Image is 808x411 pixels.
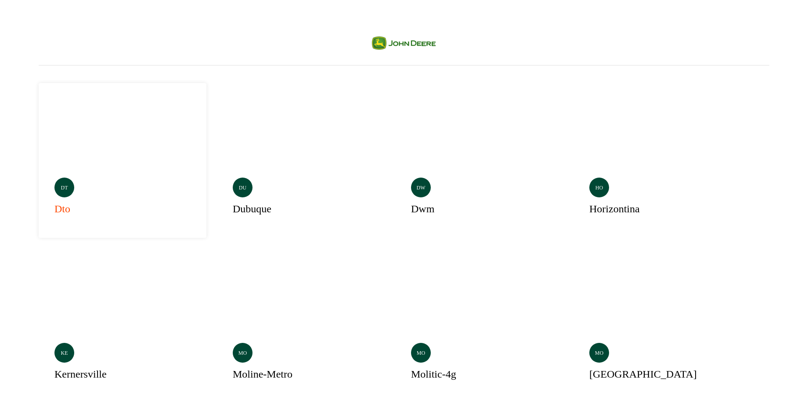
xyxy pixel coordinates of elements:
h3: moline-metro [233,366,292,382]
p: ho [595,184,603,192]
p: mo [417,349,425,357]
p: dw [417,184,426,192]
a: dtdto [39,83,206,238]
h3: [GEOGRAPHIC_DATA] [589,366,697,382]
h3: horizontina [589,201,640,217]
p: Selected [342,261,361,270]
p: ke [61,349,68,357]
p: mo [595,349,603,357]
p: du [239,184,246,192]
h3: dubuque [233,201,271,217]
h3: dwm [411,201,434,217]
h3: kernersville [54,366,107,382]
a: kekernersville [39,248,206,403]
h3: molitic-4g [411,366,456,382]
h3: dto [54,201,70,217]
a: hohorizontina [574,83,741,238]
a: momolitic-4g [395,248,563,403]
a: dudubuque [217,83,385,238]
p: dt [61,184,68,192]
a: dwdwm [395,83,563,238]
a: Selectedmomoline-metro [217,248,385,403]
p: mo [238,349,247,357]
a: mo[GEOGRAPHIC_DATA] [574,248,741,403]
